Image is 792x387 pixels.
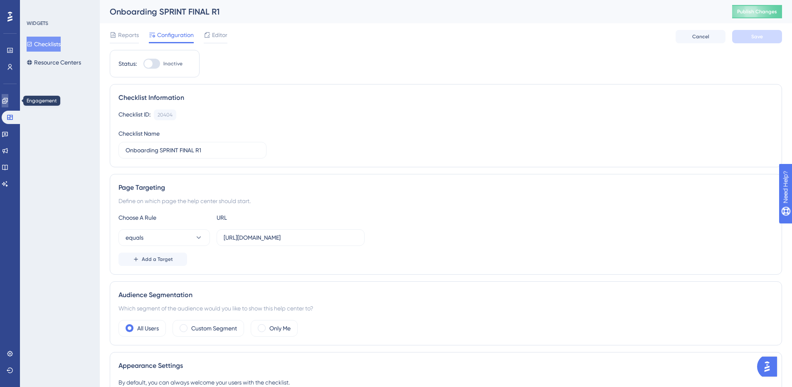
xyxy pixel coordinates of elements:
button: Save [732,30,782,43]
div: Define on which page the help center should start. [118,196,773,206]
div: Appearance Settings [118,361,773,371]
button: Add a Target [118,253,187,266]
input: yourwebsite.com/path [224,233,358,242]
div: Audience Segmentation [118,290,773,300]
div: 20404 [158,112,173,118]
span: Need Help? [20,2,52,12]
span: equals [126,233,143,243]
span: Reports [118,30,139,40]
span: Cancel [692,33,709,40]
span: Editor [212,30,227,40]
span: Add a Target [142,256,173,263]
div: Status: [118,59,137,69]
button: Checklists [27,37,61,52]
span: Publish Changes [737,8,777,15]
div: Checklist Name [118,129,160,139]
label: Only Me [269,323,291,333]
button: Publish Changes [732,5,782,18]
div: Onboarding SPRINT FINAL R1 [110,6,711,17]
div: Checklist Information [118,93,773,103]
input: Type your Checklist name [126,146,259,155]
button: equals [118,229,210,246]
div: Which segment of the audience would you like to show this help center to? [118,303,773,313]
label: Custom Segment [191,323,237,333]
div: Checklist ID: [118,109,151,120]
span: Configuration [157,30,194,40]
span: Inactive [163,60,183,67]
div: WIDGETS [27,20,48,27]
div: Page Targeting [118,183,773,193]
label: All Users [137,323,159,333]
div: Choose A Rule [118,213,210,223]
span: Save [751,33,763,40]
iframe: UserGuiding AI Assistant Launcher [757,354,782,379]
div: URL [217,213,308,223]
button: Resource Centers [27,55,81,70]
button: Cancel [676,30,725,43]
